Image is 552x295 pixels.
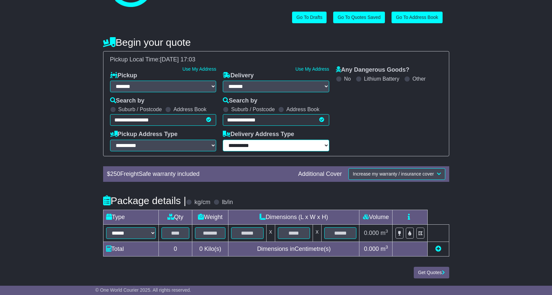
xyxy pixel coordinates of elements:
label: Pickup Address Type [110,131,178,138]
span: m [381,246,388,252]
span: © One World Courier 2025. All rights reserved. [95,287,191,293]
td: x [313,224,322,242]
label: Search by [110,97,145,105]
a: Go To Quotes Saved [333,12,385,23]
label: No [344,76,351,82]
a: Add new item [435,246,441,252]
label: Delivery [223,72,254,79]
td: Dimensions in Centimetre(s) [228,242,359,256]
span: m [381,230,388,236]
span: 0 [199,246,203,252]
span: 0.000 [364,246,379,252]
label: lb/in [222,199,233,206]
div: Additional Cover [295,171,345,178]
td: Qty [158,210,192,224]
label: Suburb / Postcode [231,106,275,112]
td: Type [103,210,158,224]
label: Delivery Address Type [223,131,294,138]
span: 250 [110,171,120,177]
label: Pickup [110,72,137,79]
td: Weight [192,210,228,224]
td: Kilo(s) [192,242,228,256]
td: x [266,224,275,242]
a: Use My Address [182,66,216,72]
label: kg/cm [194,199,210,206]
a: Go To Drafts [292,12,327,23]
label: Suburb / Postcode [118,106,162,112]
label: Search by [223,97,257,105]
td: 0 [158,242,192,256]
button: Get Quotes [414,267,449,278]
div: Pickup Local Time: [107,56,446,63]
span: 0.000 [364,230,379,236]
label: Any Dangerous Goods? [336,66,409,74]
td: Volume [359,210,393,224]
span: [DATE] 17:03 [160,56,196,63]
h4: Package details | [103,195,186,206]
sup: 3 [386,245,388,250]
a: Use My Address [295,66,329,72]
label: Address Book [286,106,320,112]
a: Go To Address Book [392,12,442,23]
h4: Begin your quote [103,37,449,48]
td: Dimensions (L x W x H) [228,210,359,224]
td: Total [103,242,158,256]
span: Increase my warranty / insurance cover [353,171,434,177]
button: Increase my warranty / insurance cover [348,168,445,180]
label: Other [412,76,426,82]
label: Lithium Battery [364,76,399,82]
sup: 3 [386,229,388,234]
label: Address Book [173,106,207,112]
div: $ FreightSafe warranty included [104,171,295,178]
